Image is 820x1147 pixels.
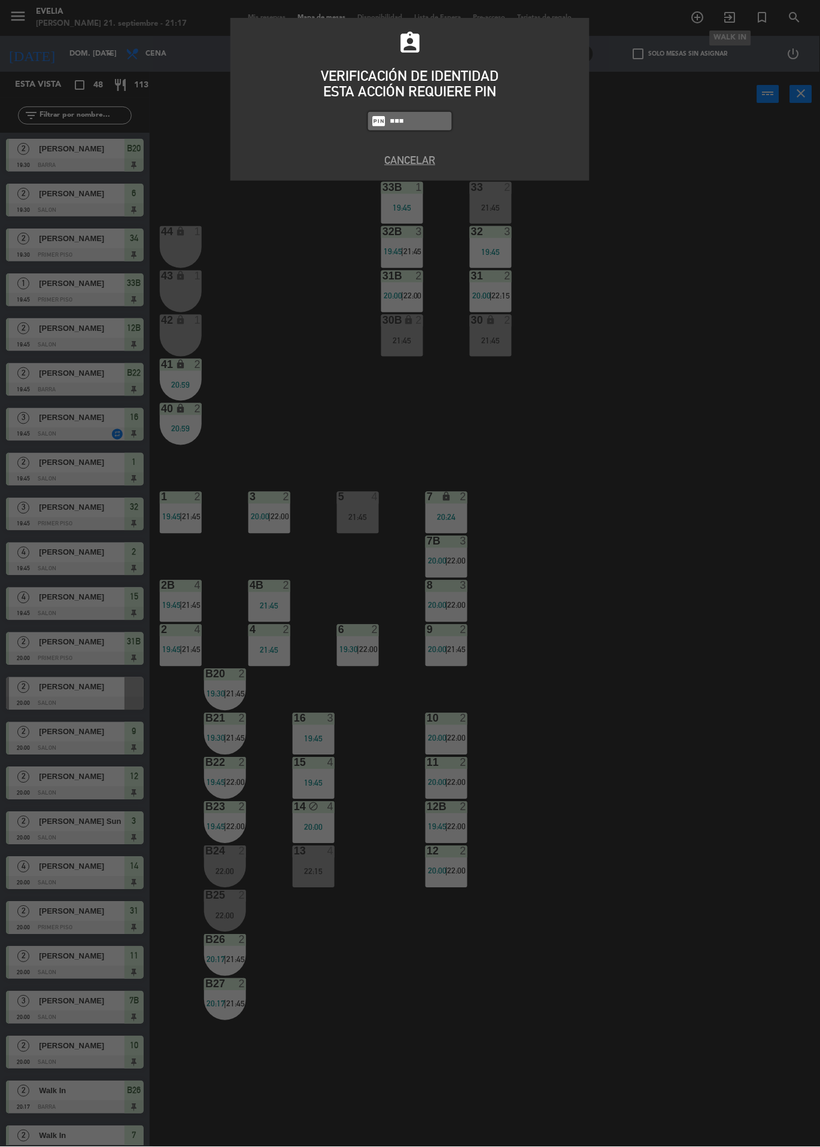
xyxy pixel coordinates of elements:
[389,114,449,128] input: 1234
[239,68,581,84] div: VERIFICACIÓN DE IDENTIDAD
[371,114,386,129] i: fiber_pin
[397,31,423,56] i: assignment_ind
[239,84,581,99] div: ESTA ACCIÓN REQUIERE PIN
[239,152,581,168] button: Cancelar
